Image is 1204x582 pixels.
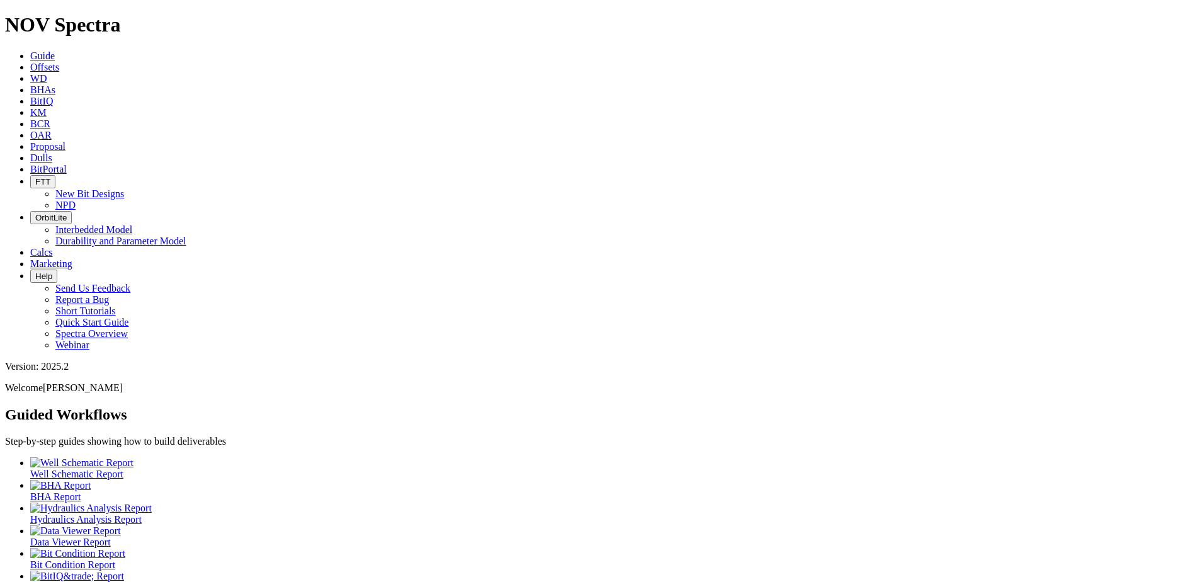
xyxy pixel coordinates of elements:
a: BHA Report BHA Report [30,480,1199,502]
a: Report a Bug [55,294,109,305]
a: Webinar [55,339,89,350]
a: BitIQ [30,96,53,106]
span: Hydraulics Analysis Report [30,514,142,525]
a: Data Viewer Report Data Viewer Report [30,525,1199,547]
a: BHAs [30,84,55,95]
p: Welcome [5,382,1199,394]
a: Send Us Feedback [55,283,130,294]
a: Hydraulics Analysis Report Hydraulics Analysis Report [30,503,1199,525]
a: WD [30,73,47,84]
a: Guide [30,50,55,61]
a: Proposal [30,141,65,152]
span: BHA Report [30,491,81,502]
span: OrbitLite [35,213,67,222]
a: Calcs [30,247,53,258]
span: FTT [35,177,50,186]
div: Version: 2025.2 [5,361,1199,372]
button: Help [30,270,57,283]
img: BitIQ&trade; Report [30,571,124,582]
p: Step-by-step guides showing how to build deliverables [5,436,1199,447]
a: Durability and Parameter Model [55,236,186,246]
a: BitPortal [30,164,67,174]
a: Spectra Overview [55,328,128,339]
a: Interbedded Model [55,224,132,235]
a: Dulls [30,152,52,163]
a: KM [30,107,47,118]
img: Bit Condition Report [30,548,125,559]
a: Offsets [30,62,59,72]
span: [PERSON_NAME] [43,382,123,393]
a: New Bit Designs [55,188,124,199]
a: OAR [30,130,52,140]
h2: Guided Workflows [5,406,1199,423]
a: Short Tutorials [55,305,116,316]
a: Bit Condition Report Bit Condition Report [30,548,1199,570]
a: Well Schematic Report Well Schematic Report [30,457,1199,479]
a: NPD [55,200,76,210]
span: Bit Condition Report [30,559,115,570]
span: Help [35,271,52,281]
span: Data Viewer Report [30,537,111,547]
span: Well Schematic Report [30,469,123,479]
a: Marketing [30,258,72,269]
img: Data Viewer Report [30,525,121,537]
button: FTT [30,175,55,188]
a: BCR [30,118,50,129]
img: Hydraulics Analysis Report [30,503,152,514]
a: Quick Start Guide [55,317,128,328]
button: OrbitLite [30,211,72,224]
img: BHA Report [30,480,91,491]
h1: NOV Spectra [5,13,1199,37]
img: Well Schematic Report [30,457,133,469]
